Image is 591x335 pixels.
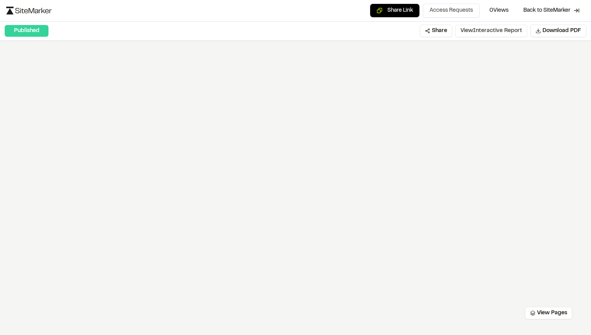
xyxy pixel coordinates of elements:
[489,6,509,15] span: 0 Views
[455,25,527,37] button: ViewInteractive Report
[5,25,48,37] div: Published
[6,7,52,14] img: logo-black-rebrand.svg
[525,307,572,319] button: View Pages
[420,25,452,37] button: Share
[530,25,586,37] button: Download PDF
[370,4,420,18] button: Copy share link
[523,7,570,14] span: Back to SiteMarker
[483,4,515,18] button: 0Views
[423,4,480,18] button: Access Requests
[518,3,585,18] a: Back to SiteMarker
[543,27,581,35] span: Download PDF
